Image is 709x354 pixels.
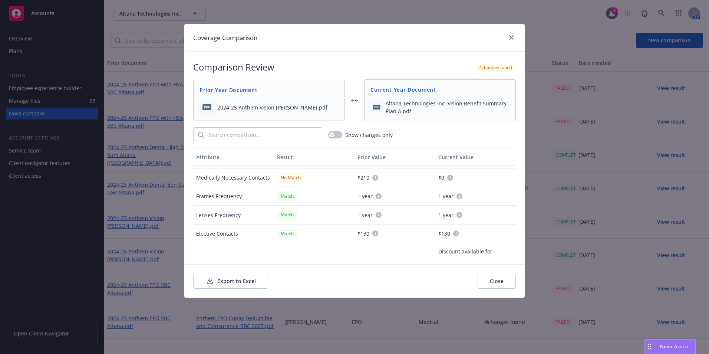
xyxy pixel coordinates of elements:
[193,187,274,206] div: Frames Frequency
[438,248,504,279] span: Discount available for additional pairs of eyeglasses from in-network providers.
[438,230,450,237] span: $130
[196,153,271,161] div: Attribute
[193,224,274,243] div: Elective Contacts
[357,230,369,237] span: $130
[193,148,274,166] button: Attribute
[193,33,257,43] h1: Coverage Comparison
[274,148,355,166] button: Result
[217,104,327,111] span: 2024-25 Anthem Vision [PERSON_NAME].pdf
[438,211,454,219] span: 1 year
[345,131,393,139] span: Show changes only
[193,274,268,289] button: Export to Excel
[193,206,274,224] div: Lenses Frequency
[277,229,297,238] div: Match
[199,86,339,94] span: Prior Year Document
[277,153,352,161] div: Result
[193,61,274,73] h2: Comparison Review
[435,148,516,166] button: Current Value
[507,33,516,42] a: close
[204,128,322,142] input: Search comparison...
[370,86,510,94] span: Current Year Document
[438,153,513,161] div: Current Value
[645,340,654,354] div: Drag to move
[478,274,516,289] button: Close
[277,173,304,182] div: No Match
[644,339,696,354] button: Nova Assist
[357,255,423,271] span: 40% off retail price for a complete pair
[438,174,444,181] span: $0
[660,343,689,350] span: Nova Assist
[386,99,510,115] span: Altana Technologies Inc. Vision Benefit Summary Plan A.pdf
[198,132,204,138] svg: Search
[193,168,274,187] div: Medically Necessary Contacts
[277,191,297,201] div: Match
[193,243,274,283] div: Second Pair of Glasses
[357,192,373,200] span: 1 year
[438,192,454,200] span: 1 year
[354,148,435,166] button: Prior Value
[357,211,373,219] span: 1 year
[357,174,369,181] span: $210
[357,153,432,161] div: Prior Value
[277,210,297,219] div: Match
[475,63,516,72] div: 4 changes found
